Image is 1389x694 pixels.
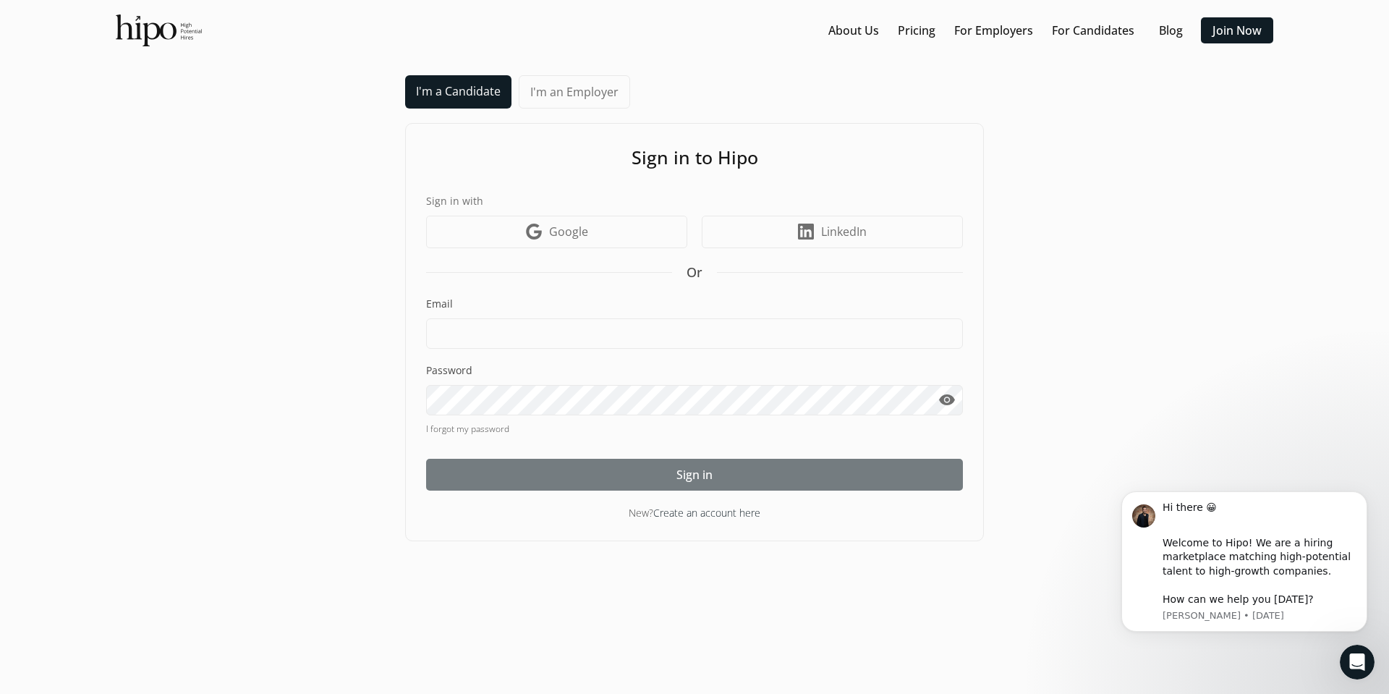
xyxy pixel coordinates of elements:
a: LinkedIn [702,216,963,248]
span: visibility [938,392,956,409]
button: For Employers [948,17,1039,43]
a: Google [426,216,687,248]
button: Join Now [1201,17,1273,43]
iframe: Intercom notifications message [1100,473,1389,687]
img: official-logo [116,14,202,46]
a: I'm a Candidate [405,75,511,109]
button: Sign in [426,459,963,491]
iframe: Intercom live chat [1340,645,1375,680]
a: I'm an Employer [519,75,630,109]
div: New? [426,505,963,520]
h1: Sign in to Hipo [426,144,963,172]
button: visibility [930,385,963,415]
span: LinkedIn [821,223,867,240]
button: For Candidates [1046,17,1140,43]
label: Password [426,363,963,378]
a: About Us [828,22,879,39]
a: Create an account here [653,506,760,520]
a: For Employers [954,22,1033,39]
a: Join Now [1212,22,1262,39]
label: Sign in with [426,193,963,208]
span: Google [549,223,588,240]
label: Email [426,297,963,311]
span: Or [687,263,702,282]
a: For Candidates [1052,22,1134,39]
a: I forgot my password [426,423,963,436]
span: Sign in [676,466,713,483]
a: Blog [1159,22,1183,39]
a: Pricing [898,22,935,39]
button: About Us [823,17,885,43]
button: Pricing [892,17,941,43]
button: Blog [1147,17,1194,43]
